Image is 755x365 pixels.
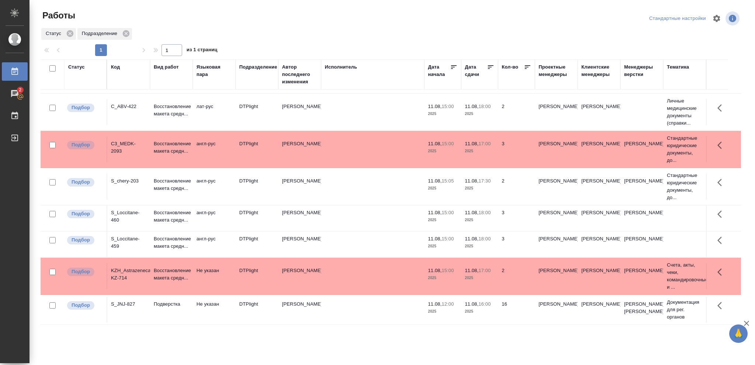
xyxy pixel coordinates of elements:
[428,216,457,224] p: 2025
[82,30,120,37] p: Подразделение
[578,297,620,323] td: [PERSON_NAME]
[282,63,317,86] div: Автор последнего изменения
[111,235,146,250] div: S_Loccitane-459
[498,99,535,125] td: 2
[465,301,479,307] p: 11.08,
[479,178,491,184] p: 17:30
[624,235,660,243] p: [PERSON_NAME]
[72,141,90,149] p: Подбор
[498,174,535,199] td: 2
[465,274,494,282] p: 2025
[713,174,731,191] button: Здесь прячутся важные кнопки
[535,205,578,231] td: [PERSON_NAME]
[193,205,236,231] td: англ-рус
[624,209,660,216] p: [PERSON_NAME]
[66,235,103,245] div: Можно подбирать исполнителей
[236,205,278,231] td: DTPlight
[729,324,748,343] button: 🙏
[465,216,494,224] p: 2025
[624,300,660,315] p: [PERSON_NAME], [PERSON_NAME]
[578,263,620,289] td: [PERSON_NAME]
[442,178,454,184] p: 15:05
[498,232,535,257] td: 3
[111,177,146,185] div: S_chery-203
[428,243,457,250] p: 2025
[111,267,146,282] div: KZH_Astrazeneca-KZ-714
[428,301,442,307] p: 11.08,
[465,141,479,146] p: 11.08,
[193,99,236,125] td: лат-рус
[667,135,702,164] p: Стандартные юридические документы, до...
[578,232,620,257] td: [PERSON_NAME]
[154,267,189,282] p: Восстановление макета средн...
[502,63,518,71] div: Кол-во
[442,301,454,307] p: 12:00
[41,28,76,40] div: Статус
[713,263,731,281] button: Здесь прячутся важные кнопки
[239,63,277,71] div: Подразделение
[535,263,578,289] td: [PERSON_NAME]
[465,268,479,273] p: 11.08,
[154,140,189,155] p: Восстановление макета средн...
[465,308,494,315] p: 2025
[465,178,479,184] p: 11.08,
[465,110,494,118] p: 2025
[72,236,90,244] p: Подбор
[66,300,103,310] div: Можно подбирать исполнителей
[68,63,85,71] div: Статус
[196,63,232,78] div: Языковая пара
[278,263,321,289] td: [PERSON_NAME]
[713,297,731,314] button: Здесь прячутся важные кнопки
[236,232,278,257] td: DTPlight
[72,268,90,275] p: Подбор
[465,63,487,78] div: Дата сдачи
[428,210,442,215] p: 11.08,
[535,174,578,199] td: [PERSON_NAME]
[72,210,90,218] p: Подбор
[667,63,689,71] div: Тематика
[428,110,457,118] p: 2025
[578,174,620,199] td: [PERSON_NAME]
[111,140,146,155] div: C3_MEDK-2093
[236,136,278,162] td: DTPlight
[66,103,103,113] div: Можно подбирать исполнителей
[442,236,454,241] p: 15:00
[66,177,103,187] div: Можно подбирать исполнителей
[278,232,321,257] td: [PERSON_NAME]
[278,136,321,162] td: [PERSON_NAME]
[154,63,179,71] div: Вид работ
[236,263,278,289] td: DTPlight
[66,140,103,150] div: Можно подбирать исполнителей
[154,300,189,308] p: Подверстка
[278,297,321,323] td: [PERSON_NAME]
[442,268,454,273] p: 15:00
[498,297,535,323] td: 16
[713,136,731,154] button: Здесь прячутся важные кнопки
[428,185,457,192] p: 2025
[498,136,535,162] td: 3
[193,297,236,323] td: Не указан
[278,99,321,125] td: [PERSON_NAME]
[667,97,702,127] p: Личные медицинские документы (справки...
[193,136,236,162] td: англ-рус
[193,263,236,289] td: Не указан
[77,28,132,40] div: Подразделение
[154,103,189,118] p: Восстановление макета средн...
[442,104,454,109] p: 15:00
[154,235,189,250] p: Восстановление макета средн...
[442,141,454,146] p: 15:00
[535,136,578,162] td: [PERSON_NAME]
[72,104,90,111] p: Подбор
[154,209,189,224] p: Восстановление макета средн...
[465,185,494,192] p: 2025
[624,267,660,274] p: [PERSON_NAME]
[465,104,479,109] p: 11.08,
[428,308,457,315] p: 2025
[428,147,457,155] p: 2025
[535,99,578,125] td: [PERSON_NAME]
[713,99,731,117] button: Здесь прячутся важные кнопки
[66,209,103,219] div: Можно подбирать исполнителей
[498,205,535,231] td: 3
[708,10,726,27] span: Настроить таблицу
[236,174,278,199] td: DTPlight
